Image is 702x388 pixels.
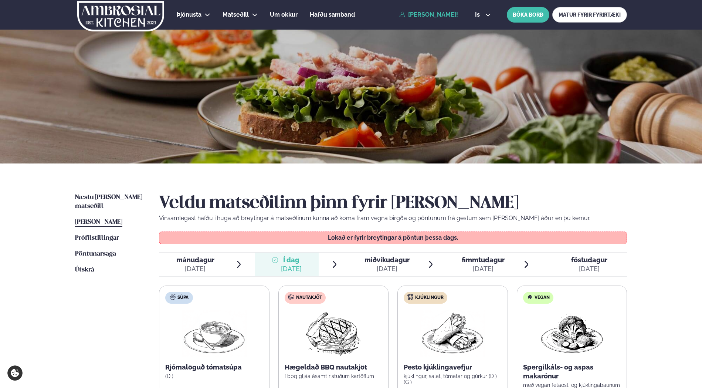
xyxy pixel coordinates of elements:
[571,256,607,264] span: föstudagur
[288,294,294,300] img: beef.svg
[165,373,263,379] p: (D )
[527,294,533,300] img: Vegan.svg
[270,11,298,18] span: Um okkur
[159,193,627,214] h2: Veldu matseðilinn þinn fyrir [PERSON_NAME]
[364,264,410,273] div: [DATE]
[77,1,165,31] img: logo
[176,264,214,273] div: [DATE]
[75,251,116,257] span: Pöntunarsaga
[223,10,249,19] a: Matseðill
[223,11,249,18] span: Matseðill
[75,193,144,211] a: Næstu [PERSON_NAME] matseðill
[75,219,122,225] span: [PERSON_NAME]
[364,256,410,264] span: miðvikudagur
[281,256,302,264] span: Í dag
[399,11,458,18] a: [PERSON_NAME]!
[75,250,116,259] a: Pöntunarsaga
[407,294,413,300] img: chicken.svg
[475,12,482,18] span: is
[75,194,142,209] span: Næstu [PERSON_NAME] matseðill
[507,7,549,23] button: BÓKA BORÐ
[552,7,627,23] a: MATUR FYRIR FYRIRTÆKI
[177,10,201,19] a: Þjónusta
[404,373,502,385] p: kjúklingur, salat, tómatar og gúrkur (D ) (G )
[7,365,23,381] a: Cookie settings
[177,295,189,301] span: Súpa
[462,264,505,273] div: [DATE]
[159,214,627,223] p: Vinsamlegast hafðu í huga að breytingar á matseðlinum kunna að koma fram vegna birgða og pöntunum...
[535,295,550,301] span: Vegan
[182,310,247,357] img: Soup.png
[571,264,607,273] div: [DATE]
[523,363,621,381] p: Spergilkáls- og aspas makarónur
[176,256,214,264] span: mánudagur
[170,294,176,300] img: soup.svg
[296,295,322,301] span: Nautakjöt
[167,235,620,241] p: Lokað er fyrir breytingar á pöntun þessa dags.
[75,235,119,241] span: Prófílstillingar
[415,295,444,301] span: Kjúklingur
[420,310,485,357] img: Wraps.png
[539,310,604,357] img: Vegan.png
[177,11,201,18] span: Þjónusta
[75,218,122,227] a: [PERSON_NAME]
[270,10,298,19] a: Um okkur
[301,310,366,357] img: Beef-Meat.png
[285,363,383,372] p: Hægeldað BBQ nautakjöt
[75,267,94,273] span: Útskrá
[285,373,383,379] p: í bbq gljáa ásamt ristuðum kartöflum
[310,10,355,19] a: Hafðu samband
[462,256,505,264] span: fimmtudagur
[469,12,497,18] button: is
[75,234,119,243] a: Prófílstillingar
[281,264,302,273] div: [DATE]
[165,363,263,372] p: Rjómalöguð tómatsúpa
[404,363,502,372] p: Pesto kjúklingavefjur
[310,11,355,18] span: Hafðu samband
[75,266,94,274] a: Útskrá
